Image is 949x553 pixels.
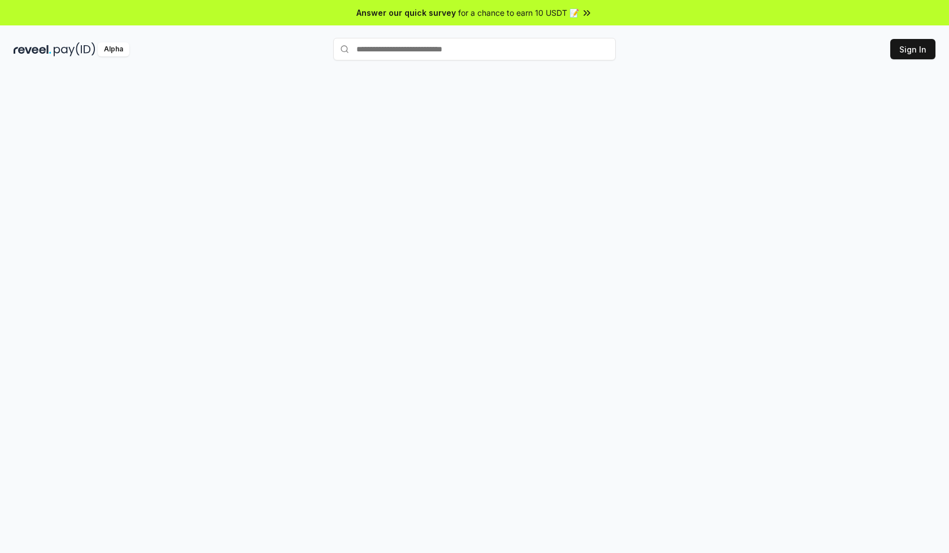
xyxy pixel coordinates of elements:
[890,39,935,59] button: Sign In
[14,42,51,56] img: reveel_dark
[458,7,579,19] span: for a chance to earn 10 USDT 📝
[356,7,456,19] span: Answer our quick survey
[54,42,95,56] img: pay_id
[98,42,129,56] div: Alpha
